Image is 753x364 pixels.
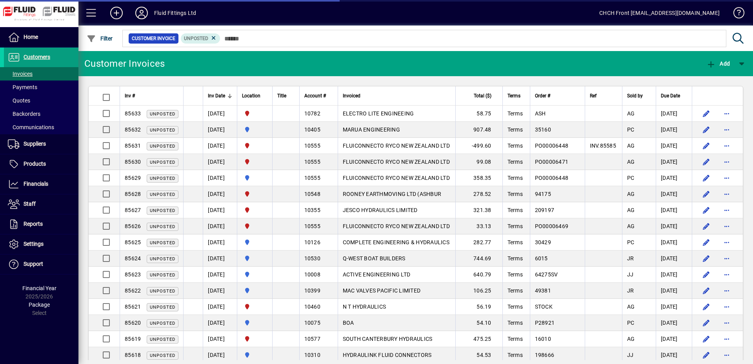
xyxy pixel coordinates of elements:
[700,220,713,232] button: Edit
[4,94,78,107] a: Quotes
[132,35,175,42] span: Customer Invoice
[125,143,141,149] span: 85631
[242,174,267,182] span: AUCKLAND
[720,204,733,216] button: More options
[8,124,54,130] span: Communications
[203,299,237,315] td: [DATE]
[125,304,141,310] span: 85621
[627,175,635,181] span: PC
[507,91,520,100] span: Terms
[507,304,523,310] span: Terms
[455,315,502,331] td: 54.10
[125,191,141,197] span: 85628
[125,320,141,326] span: 85620
[304,239,320,245] span: 10126
[656,122,692,138] td: [DATE]
[304,207,320,213] span: 10355
[343,352,432,358] span: HYDRAULINK FLUID CONNECTORS
[720,155,733,168] button: More options
[700,155,713,168] button: Edit
[150,128,175,133] span: Unposted
[242,270,267,279] span: AUCKLAND
[208,91,232,100] div: Inv Date
[24,141,46,147] span: Suppliers
[656,170,692,186] td: [DATE]
[150,353,175,358] span: Unposted
[104,6,129,20] button: Add
[535,143,569,149] span: PO00006448
[4,214,78,234] a: Reports
[129,6,154,20] button: Profile
[203,170,237,186] td: [DATE]
[535,91,550,100] span: Order #
[656,202,692,218] td: [DATE]
[455,106,502,122] td: 58.75
[455,138,502,154] td: -499.60
[507,110,523,117] span: Terms
[150,112,175,117] span: Unposted
[242,238,267,247] span: AUCKLAND
[150,224,175,229] span: Unposted
[720,220,733,232] button: More options
[656,138,692,154] td: [DATE]
[150,337,175,342] span: Unposted
[304,223,320,229] span: 10555
[720,333,733,345] button: More options
[4,194,78,214] a: Staff
[720,188,733,200] button: More options
[590,91,597,100] span: Ref
[535,287,551,294] span: 49381
[304,143,320,149] span: 10555
[343,207,418,213] span: JESCO HYDRAULICS LIMITED
[627,287,634,294] span: JR
[507,255,523,262] span: Terms
[343,110,414,117] span: ELECTRO LITE ENGINEEING
[343,304,386,310] span: N T HYDRAULICS
[700,188,713,200] button: Edit
[277,91,286,100] span: Title
[720,284,733,297] button: More options
[4,121,78,134] a: Communications
[304,91,326,100] span: Account #
[507,239,523,245] span: Terms
[125,159,141,165] span: 85630
[24,221,43,227] span: Reports
[22,285,56,291] span: Financial Year
[535,223,569,229] span: PO00006469
[24,34,38,40] span: Home
[4,107,78,121] a: Backorders
[24,261,43,267] span: Support
[656,106,692,122] td: [DATE]
[507,175,523,181] span: Terms
[343,126,400,133] span: MARUA ENGINEERING
[720,123,733,136] button: More options
[242,157,267,166] span: FLUID FITTINGS CHRISTCHURCH
[590,143,616,149] span: INV.85585
[242,351,267,359] span: AUCKLAND
[590,91,617,100] div: Ref
[242,190,267,198] span: FLUID FITTINGS CHRISTCHURCH
[627,207,635,213] span: AG
[507,336,523,342] span: Terms
[343,287,421,294] span: MAC VALVES PACIFIC LIMITED
[343,191,442,197] span: ROONEY EARTHMOVING LTD (ASHBUR
[242,206,267,214] span: FLUID FITTINGS CHRISTCHURCH
[656,283,692,299] td: [DATE]
[535,91,580,100] div: Order #
[304,159,320,165] span: 10555
[208,91,225,100] span: Inv Date
[343,239,449,245] span: COMPLETE ENGINEERING & HYDRAULICS
[700,284,713,297] button: Edit
[8,84,37,90] span: Payments
[150,176,175,181] span: Unposted
[125,255,141,262] span: 85624
[661,91,680,100] span: Due Date
[627,91,643,100] span: Sold by
[700,123,713,136] button: Edit
[242,222,267,230] span: FLUID FITTINGS CHRISTCHURCH
[304,352,320,358] span: 10310
[343,255,406,262] span: Q-WEST BOAT BUILDERS
[203,106,237,122] td: [DATE]
[4,154,78,174] a: Products
[125,352,141,358] span: 85618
